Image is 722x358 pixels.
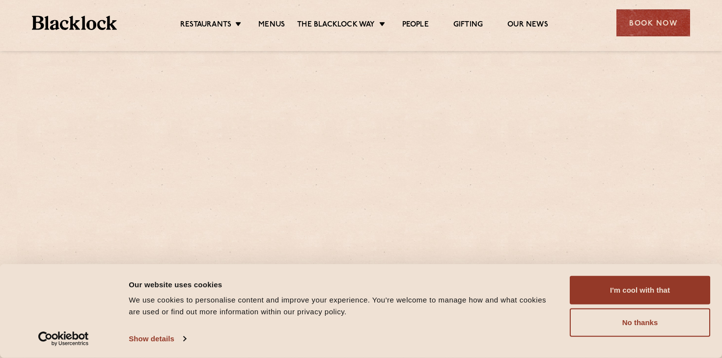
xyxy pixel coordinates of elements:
[129,331,186,346] a: Show details
[570,276,710,304] button: I'm cool with that
[32,16,117,30] img: BL_Textured_Logo-footer-cropped.svg
[507,20,548,31] a: Our News
[616,9,690,36] div: Book Now
[258,20,285,31] a: Menus
[180,20,231,31] a: Restaurants
[570,308,710,337] button: No thanks
[453,20,483,31] a: Gifting
[297,20,375,31] a: The Blacklock Way
[129,294,558,318] div: We use cookies to personalise content and improve your experience. You're welcome to manage how a...
[21,331,107,346] a: Usercentrics Cookiebot - opens in a new window
[402,20,429,31] a: People
[129,278,558,290] div: Our website uses cookies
